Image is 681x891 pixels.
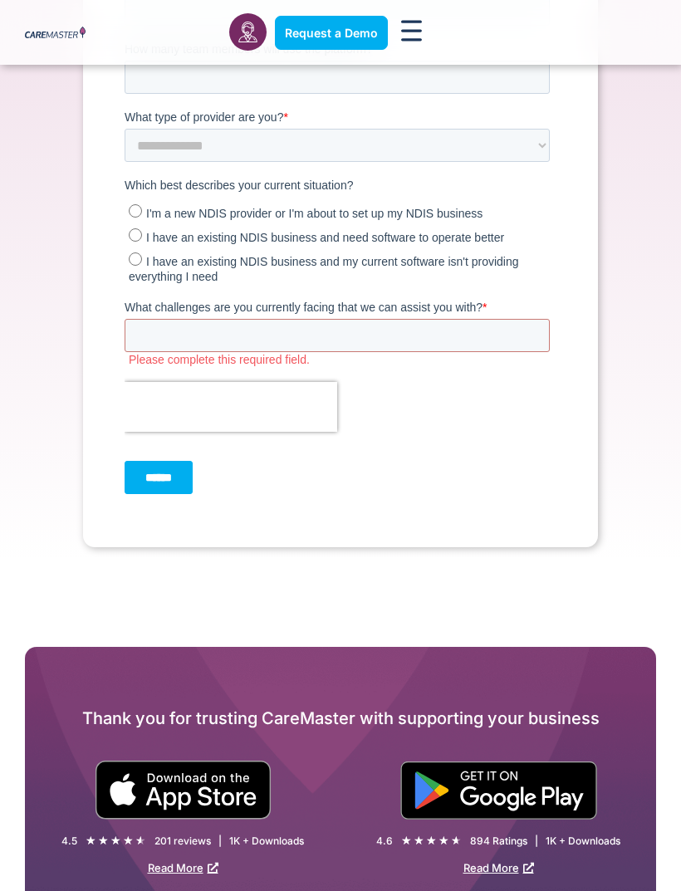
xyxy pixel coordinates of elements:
[22,662,358,675] span: I'm a new NDIS provider or I'm about to set up my NDIS business
[98,832,109,849] i: ★
[135,832,146,849] i: ★
[25,705,656,732] h2: Thank you for trusting CareMaster with supporting your business
[4,683,17,697] input: I have an existing NDIS business and need software to operate better
[470,834,620,848] div: 894 Ratings | 1K + Downloads
[61,834,77,848] div: 4.5
[414,832,424,849] i: ★
[216,2,272,15] span: Last Name
[95,761,272,820] img: small black download on the apple app store button.
[463,861,534,874] a: Read More
[285,26,378,40] span: Request a Demo
[4,707,17,721] input: I have an existing NDIS business and my current software isn't providing everything I need
[110,832,121,849] i: ★
[86,832,96,849] i: ★
[376,834,393,848] div: 4.6
[426,832,437,849] i: ★
[401,832,462,849] div: 4.6/5
[4,710,394,738] span: I have an existing NDIS business and my current software isn't providing everything I need
[401,832,412,849] i: ★
[25,27,86,40] img: CareMaster Logo
[123,832,134,849] i: ★
[4,659,17,673] input: I'm a new NDIS provider or I'm about to set up my NDIS business
[400,761,597,820] img: "Get is on" Black Google play button.
[438,832,449,849] i: ★
[4,53,216,68] label: Please complete this required field.
[4,807,432,822] label: Please complete this required field.
[86,832,146,849] div: 4.5/5
[396,15,428,51] div: Menu Toggle
[22,686,380,699] span: I have an existing NDIS business and need software to operate better
[148,861,218,874] a: Read More
[275,16,388,50] a: Request a Demo
[154,834,304,848] div: 201 reviews | 1K + Downloads
[451,832,462,849] i: ★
